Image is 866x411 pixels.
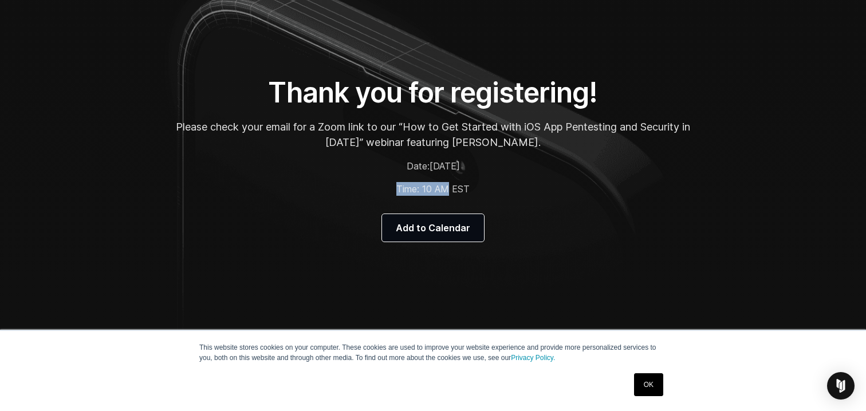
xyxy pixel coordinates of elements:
[382,214,484,242] a: Add to Calendar
[634,373,663,396] a: OK
[430,160,460,172] span: [DATE]
[396,221,470,235] span: Add to Calendar
[175,119,691,150] p: Please check your email for a Zoom link to our “How to Get Started with iOS App Pentesting and Se...
[199,342,667,363] p: This website stores cookies on your computer. These cookies are used to improve your website expe...
[175,159,691,173] p: Date:
[175,76,691,110] h1: Thank you for registering!
[175,182,691,196] p: Time: 10 AM EST
[511,354,555,362] a: Privacy Policy.
[827,372,855,400] div: Open Intercom Messenger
